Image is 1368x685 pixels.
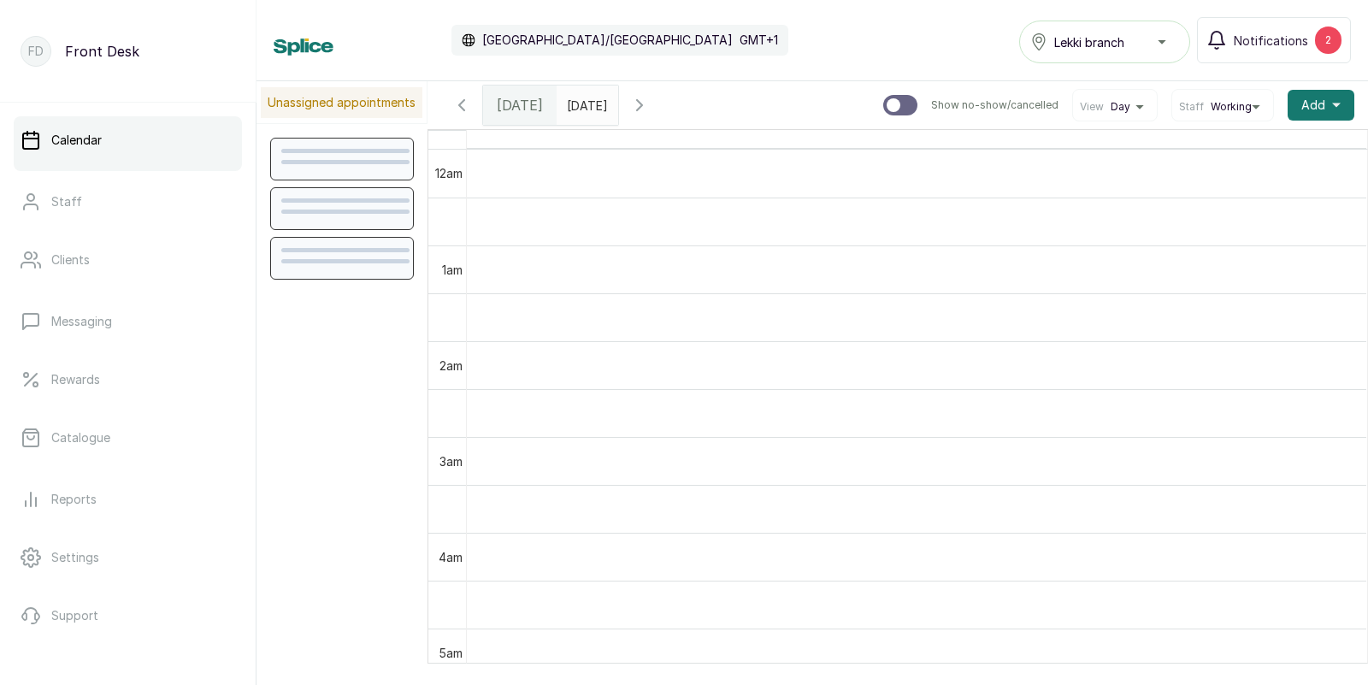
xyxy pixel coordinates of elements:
div: 2am [436,357,466,375]
a: Rewards [14,356,242,404]
p: [GEOGRAPHIC_DATA]/[GEOGRAPHIC_DATA] [482,32,733,49]
p: Rewards [51,371,100,388]
a: Staff [14,178,242,226]
p: Front Desk [65,41,139,62]
p: Unassigned appointments [261,87,422,118]
p: Catalogue [51,429,110,446]
p: Messaging [51,313,112,330]
p: Calendar [51,132,102,149]
p: Settings [51,549,99,566]
p: Support [51,607,98,624]
p: Staff [51,193,82,210]
button: Lekki branch [1019,21,1190,63]
div: 2 [1315,27,1341,54]
span: View [1080,100,1104,114]
span: [DATE] [497,95,543,115]
a: Clients [14,236,242,284]
p: FD [28,43,44,60]
p: Clients [51,251,90,269]
button: ViewDay [1080,100,1150,114]
span: Staff [1179,100,1204,114]
p: Show no-show/cancelled [931,98,1058,112]
a: Settings [14,534,242,582]
button: Notifications2 [1197,17,1351,63]
p: Reports [51,491,97,508]
a: Catalogue [14,414,242,462]
span: Notifications [1234,32,1308,50]
a: Support [14,592,242,640]
span: Lekki branch [1054,33,1124,51]
button: StaffWorking [1179,100,1266,114]
div: 5am [435,644,466,662]
span: Day [1111,100,1130,114]
div: 3am [436,452,466,470]
div: [DATE] [483,86,557,125]
span: Working [1211,100,1252,114]
div: 4am [435,548,466,566]
button: Add [1288,90,1354,121]
a: Messaging [14,298,242,345]
div: 1am [439,261,466,279]
span: Add [1301,97,1325,114]
div: 12am [432,164,466,182]
p: GMT+1 [740,32,778,49]
a: Calendar [14,116,242,164]
a: Reports [14,475,242,523]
